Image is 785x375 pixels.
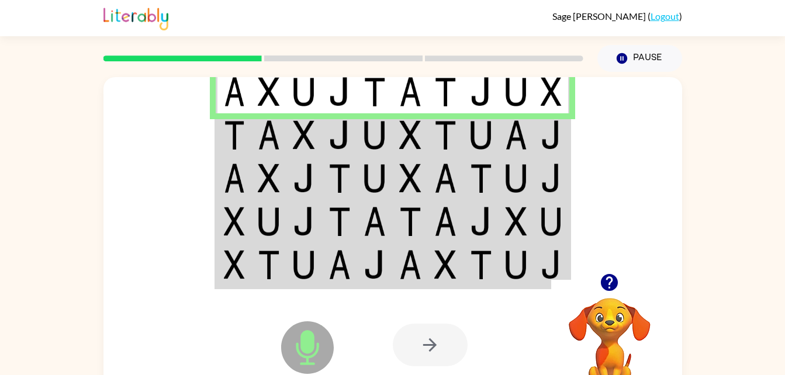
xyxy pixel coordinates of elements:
[328,120,351,150] img: j
[364,164,386,193] img: u
[470,120,492,150] img: u
[258,120,280,150] img: a
[505,164,527,193] img: u
[293,77,315,106] img: u
[258,77,280,106] img: x
[434,77,457,106] img: t
[399,207,421,236] img: t
[552,11,682,22] div: ( )
[541,250,562,279] img: j
[470,207,492,236] img: j
[364,207,386,236] img: a
[364,250,386,279] img: j
[399,120,421,150] img: x
[224,77,245,106] img: a
[399,250,421,279] img: a
[224,250,245,279] img: x
[399,77,421,106] img: a
[552,11,648,22] span: Sage [PERSON_NAME]
[597,45,682,72] button: Pause
[434,120,457,150] img: t
[103,5,168,30] img: Literably
[434,250,457,279] img: x
[258,207,280,236] img: u
[505,207,527,236] img: x
[224,120,245,150] img: t
[651,11,679,22] a: Logout
[541,164,562,193] img: j
[293,207,315,236] img: j
[258,250,280,279] img: t
[541,77,562,106] img: x
[224,164,245,193] img: a
[364,120,386,150] img: u
[293,250,315,279] img: u
[328,164,351,193] img: t
[505,250,527,279] img: u
[293,164,315,193] img: j
[258,164,280,193] img: x
[399,164,421,193] img: x
[470,164,492,193] img: t
[541,120,562,150] img: j
[434,207,457,236] img: a
[434,164,457,193] img: a
[470,250,492,279] img: t
[505,120,527,150] img: a
[293,120,315,150] img: x
[364,77,386,106] img: t
[505,77,527,106] img: u
[224,207,245,236] img: x
[541,207,562,236] img: u
[328,77,351,106] img: j
[328,207,351,236] img: t
[470,77,492,106] img: j
[328,250,351,279] img: a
